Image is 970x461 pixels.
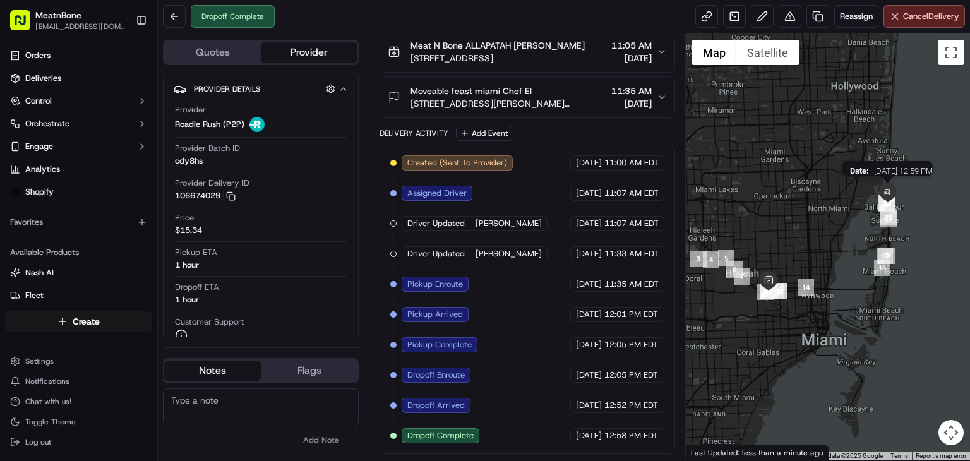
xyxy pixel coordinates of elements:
a: Nash AI [10,267,147,278]
span: 11:07 AM EDT [604,218,659,229]
button: Meat N Bone ALLAPATAH [PERSON_NAME][STREET_ADDRESS]11:05 AM[DATE] [380,32,674,72]
button: Control [5,91,152,111]
span: Pickup Complete [407,339,472,350]
span: [DATE] [576,430,602,441]
span: [STREET_ADDRESS] [410,52,585,64]
span: Map data ©2025 Google [814,452,883,459]
span: Notifications [25,376,69,386]
span: Date : [849,166,868,176]
span: Wisdom [PERSON_NAME] [39,229,135,239]
span: Created (Sent To Provider) [407,157,507,169]
span: Meat N Bone ALLAPATAH [PERSON_NAME] [410,39,585,52]
div: 6 [726,261,743,278]
span: 12:58 PM EDT [604,430,658,441]
a: Terms (opens in new tab) [890,452,908,459]
div: 📗 [13,283,23,293]
span: MeatnBone [35,9,81,21]
span: Price [175,212,194,224]
span: Driver Updated [407,248,465,260]
span: Control [25,95,52,107]
span: Pickup ETA [175,247,217,258]
span: Nash AI [25,267,54,278]
a: 📗Knowledge Base [8,277,102,299]
span: Provider Details [194,84,260,94]
div: Past conversations [13,164,85,174]
span: [DATE] [576,278,602,290]
span: Orchestrate [25,118,69,129]
div: 4 [703,251,719,268]
span: 11:33 AM EDT [604,248,659,260]
span: [DATE] [576,369,602,381]
span: • [137,195,141,205]
a: Report a map error [916,452,966,459]
span: [DATE] [576,309,602,320]
button: Map camera controls [938,420,964,445]
button: Reassign [834,5,878,28]
span: Log out [25,437,51,447]
span: 12:52 PM EDT [604,400,658,411]
img: roadie-logo-v2.jpg [249,117,265,132]
div: 1 hour [175,260,199,271]
span: Engage [25,141,53,152]
button: Notes [164,361,261,381]
span: Shopify [25,186,54,198]
a: Orders [5,45,152,66]
span: Provider [175,104,206,116]
span: • [137,229,141,239]
span: [EMAIL_ADDRESS][DOMAIN_NAME] [35,21,126,32]
button: 106674029 [175,190,236,201]
button: Show satellite imagery [736,40,799,65]
a: Powered byPylon [89,312,153,322]
div: Available Products [5,242,152,263]
button: Quotes [164,42,261,63]
button: Add Event [456,126,512,141]
div: 23 [879,195,895,211]
span: [PERSON_NAME] [476,218,542,229]
div: 18 [878,248,895,264]
span: $15.34 [175,225,202,236]
div: 💻 [107,283,117,293]
div: 3 [690,251,707,267]
span: Settings [25,356,54,366]
span: [STREET_ADDRESS][PERSON_NAME][MEDICAL_DATA] [410,97,606,110]
div: 17 [877,248,893,264]
span: [DATE] [576,218,602,229]
a: Fleet [10,290,147,301]
img: Shopify logo [10,187,20,197]
button: Chat with us! [5,393,152,410]
input: Got a question? Start typing here... [33,81,227,94]
div: 20 [880,209,897,225]
span: Create [73,315,100,328]
button: Create [5,311,152,332]
a: Shopify [5,182,152,202]
div: 14 [798,279,814,296]
span: [DATE] [576,400,602,411]
img: Wisdom Oko [13,183,33,208]
img: Nash [13,12,38,37]
span: Customer Support [175,316,244,328]
img: 1724597045416-56b7ee45-8013-43a0-a6f9-03cb97ddad50 [27,120,49,143]
span: Dropoff Complete [407,430,474,441]
span: Orders [25,50,51,61]
div: 7 [734,268,750,285]
button: Toggle fullscreen view [938,40,964,65]
img: Wisdom Oko [13,217,33,242]
button: Fleet [5,285,152,306]
span: Dropoff ETA [175,282,219,293]
span: 11:07 AM EDT [604,188,659,199]
span: [DATE] [576,248,602,260]
div: 5 [718,250,734,266]
img: Google [689,444,731,460]
div: Favorites [5,212,152,232]
div: Delivery Activity [380,128,448,138]
span: 11:05 AM [611,39,652,52]
div: Last Updated: less than a minute ago [686,445,829,460]
button: Log out [5,433,152,451]
span: [DATE] [611,97,652,110]
span: API Documentation [119,282,203,294]
div: 1 hour [175,294,199,306]
div: 8 [757,284,774,300]
button: Engage [5,136,152,157]
span: Pickup Enroute [407,278,463,290]
a: Open this area in Google Maps (opens a new window) [689,444,731,460]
